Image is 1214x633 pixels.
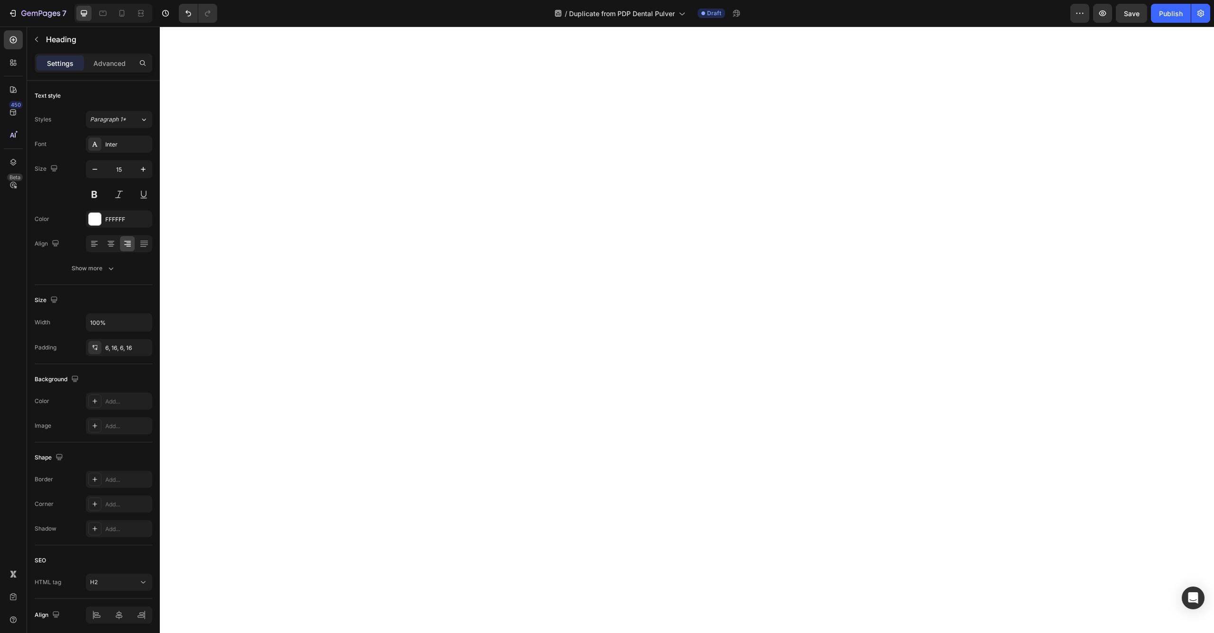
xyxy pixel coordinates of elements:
div: 450 [9,101,23,109]
div: FFFFFF [105,215,150,224]
div: Shape [35,451,65,464]
div: 6, 16, 6, 16 [105,344,150,352]
div: Color [35,215,49,223]
div: Beta [7,174,23,181]
iframe: Design area [160,27,1214,633]
p: Advanced [93,58,126,68]
button: 7 [4,4,71,23]
span: / [565,9,567,18]
button: Show more [35,260,152,277]
div: Align [35,238,61,250]
div: Shadow [35,524,56,533]
div: Size [35,294,60,307]
p: Heading [46,34,148,45]
div: Show more [72,264,116,273]
div: Size [35,163,60,175]
div: Add... [105,476,150,484]
div: Open Intercom Messenger [1182,587,1205,609]
div: Corner [35,500,54,508]
div: Border [35,475,53,484]
div: Text style [35,92,61,100]
div: Padding [35,343,56,352]
div: Align [35,609,62,622]
div: SEO [35,556,46,565]
div: Image [35,422,51,430]
div: Publish [1159,9,1183,18]
span: H2 [90,578,98,586]
div: Add... [105,422,150,431]
div: Font [35,140,46,148]
input: Auto [86,314,152,331]
button: Save [1116,4,1147,23]
div: HTML tag [35,578,61,587]
div: Undo/Redo [179,4,217,23]
button: Paragraph 1* [86,111,152,128]
button: H2 [86,574,152,591]
span: Paragraph 1* [90,115,126,124]
p: Settings [47,58,74,68]
div: Background [35,373,81,386]
div: Add... [105,500,150,509]
span: Duplicate from PDP Dental Pulver [569,9,675,18]
span: Draft [707,9,721,18]
div: Color [35,397,49,405]
div: Styles [35,115,51,124]
span: Save [1124,9,1140,18]
p: 7 [62,8,66,19]
button: Publish [1151,4,1191,23]
div: Inter [105,140,150,149]
div: Width [35,318,50,327]
div: Add... [105,397,150,406]
div: Add... [105,525,150,533]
